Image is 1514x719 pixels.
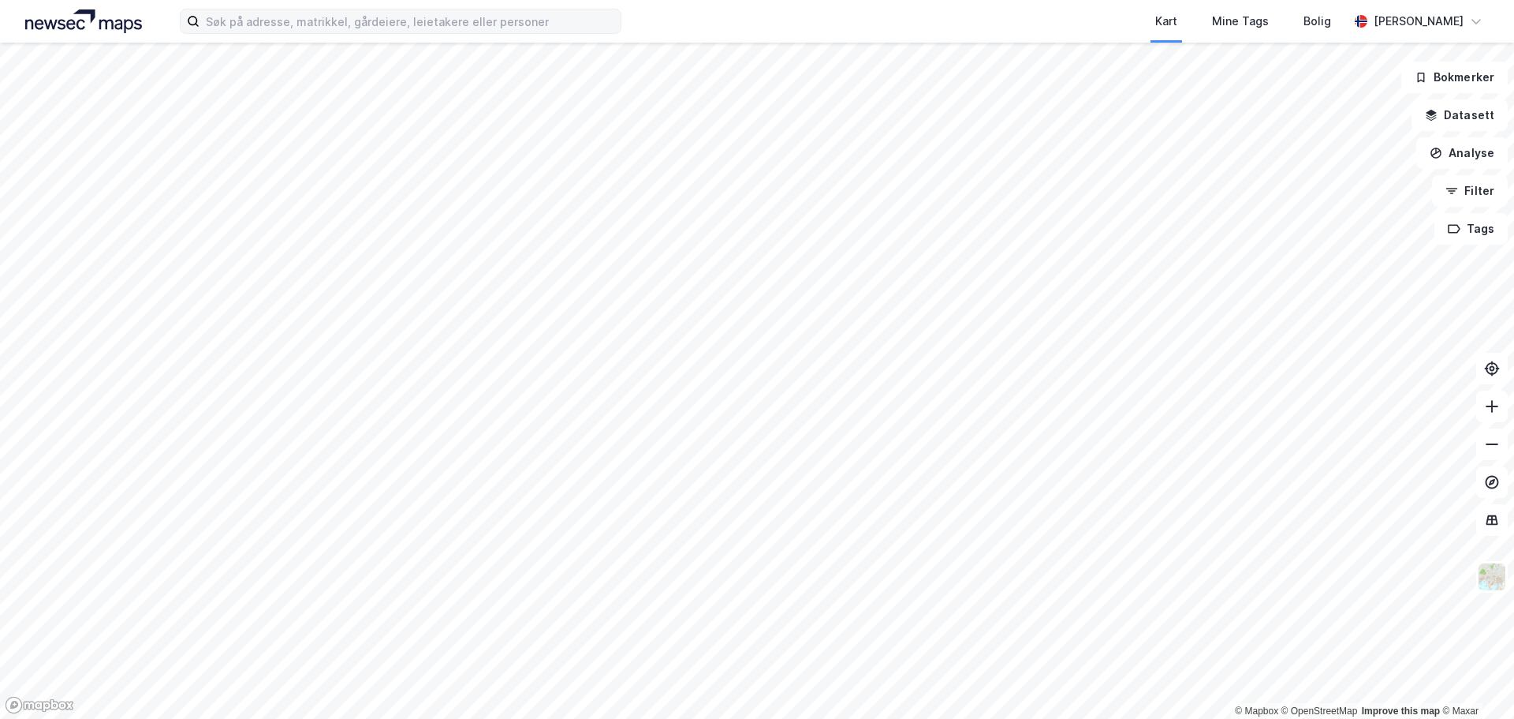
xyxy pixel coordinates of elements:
input: Søk på adresse, matrikkel, gårdeiere, leietakere eller personer [200,9,621,33]
div: Kart [1155,12,1177,31]
iframe: Chat Widget [1435,643,1514,719]
div: Bolig [1303,12,1331,31]
div: [PERSON_NAME] [1374,12,1464,31]
div: Mine Tags [1212,12,1269,31]
img: logo.a4113a55bc3d86da70a041830d287a7e.svg [25,9,142,33]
